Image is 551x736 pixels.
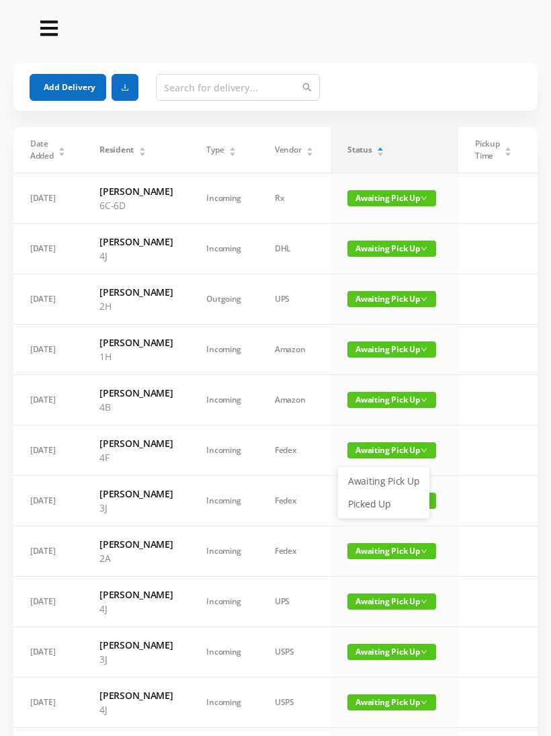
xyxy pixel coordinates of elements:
p: 4B [99,400,173,414]
i: icon: caret-down [306,151,314,155]
td: Incoming [189,173,258,224]
h6: [PERSON_NAME] [99,184,173,198]
h6: [PERSON_NAME] [99,285,173,299]
p: 2H [99,299,173,313]
span: Awaiting Pick Up [347,392,436,408]
span: Awaiting Pick Up [347,341,436,358]
td: USPS [258,678,331,728]
h6: [PERSON_NAME] [99,688,173,702]
td: Incoming [189,425,258,476]
span: Status [347,144,372,156]
i: icon: down [421,245,427,252]
td: [DATE] [13,627,83,678]
i: icon: caret-up [58,145,66,149]
i: icon: down [421,649,427,655]
p: 3J [99,501,173,515]
span: Awaiting Pick Up [347,644,436,660]
td: [DATE] [13,375,83,425]
td: Incoming [189,627,258,678]
td: Outgoing [189,274,258,325]
i: icon: caret-up [138,145,146,149]
div: Sort [504,145,512,153]
input: Search for delivery... [156,74,320,101]
td: Amazon [258,325,331,375]
i: icon: down [421,548,427,555]
td: Incoming [189,526,258,577]
h6: [PERSON_NAME] [99,386,173,400]
div: Sort [306,145,314,153]
i: icon: caret-down [377,151,384,155]
span: Awaiting Pick Up [347,694,436,710]
td: [DATE] [13,678,83,728]
i: icon: down [421,346,427,353]
td: Incoming [189,678,258,728]
td: Fedex [258,526,331,577]
a: Picked Up [340,493,427,515]
td: UPS [258,274,331,325]
span: Awaiting Pick Up [347,291,436,307]
td: Fedex [258,476,331,526]
i: icon: caret-up [505,145,512,149]
td: Rx [258,173,331,224]
i: icon: down [421,397,427,403]
p: 4F [99,450,173,464]
h6: [PERSON_NAME] [99,638,173,652]
span: Awaiting Pick Up [347,241,436,257]
i: icon: down [421,598,427,605]
td: [DATE] [13,526,83,577]
i: icon: down [421,447,427,454]
td: [DATE] [13,224,83,274]
p: 4J [99,602,173,616]
p: 2A [99,551,173,565]
i: icon: caret-down [505,151,512,155]
h6: [PERSON_NAME] [99,487,173,501]
h6: [PERSON_NAME] [99,335,173,350]
a: Awaiting Pick Up [340,471,427,492]
span: Type [206,144,224,156]
td: [DATE] [13,274,83,325]
td: Incoming [189,577,258,627]
td: USPS [258,627,331,678]
td: DHL [258,224,331,274]
i: icon: caret-down [58,151,66,155]
i: icon: caret-down [229,151,237,155]
div: Sort [228,145,237,153]
i: icon: down [421,195,427,202]
span: Pickup Time [475,138,499,162]
p: 4J [99,249,173,263]
td: Incoming [189,224,258,274]
td: Incoming [189,375,258,425]
span: Awaiting Pick Up [347,190,436,206]
i: icon: down [421,296,427,302]
span: Vendor [275,144,301,156]
i: icon: caret-down [138,151,146,155]
span: Awaiting Pick Up [347,543,436,559]
div: Sort [58,145,66,153]
td: Incoming [189,325,258,375]
i: icon: down [421,699,427,706]
p: 1H [99,350,173,364]
td: UPS [258,577,331,627]
i: icon: caret-up [229,145,237,149]
button: Add Delivery [30,74,106,101]
h6: [PERSON_NAME] [99,537,173,551]
td: Amazon [258,375,331,425]
p: 4J [99,702,173,717]
div: Sort [138,145,146,153]
p: 6C-6D [99,198,173,212]
i: icon: caret-up [377,145,384,149]
div: Sort [376,145,384,153]
td: Fedex [258,425,331,476]
td: [DATE] [13,476,83,526]
p: 3J [99,652,173,666]
td: [DATE] [13,577,83,627]
h6: [PERSON_NAME] [99,587,173,602]
button: icon: download [112,74,138,101]
i: icon: search [302,83,312,92]
td: Incoming [189,476,258,526]
td: [DATE] [13,425,83,476]
span: Resident [99,144,134,156]
td: [DATE] [13,173,83,224]
span: Awaiting Pick Up [347,594,436,610]
h6: [PERSON_NAME] [99,235,173,249]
